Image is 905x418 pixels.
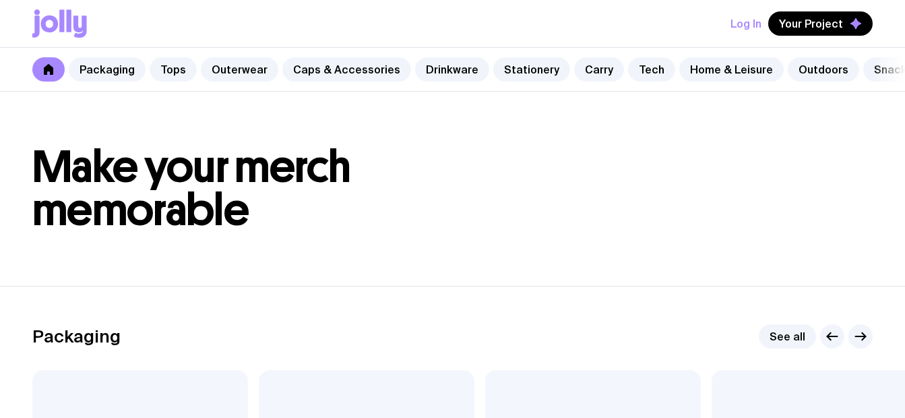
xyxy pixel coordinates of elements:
[32,326,121,347] h2: Packaging
[779,17,843,30] span: Your Project
[730,11,761,36] button: Log In
[628,57,675,82] a: Tech
[574,57,624,82] a: Carry
[493,57,570,82] a: Stationery
[768,11,873,36] button: Your Project
[759,324,816,349] a: See all
[282,57,411,82] a: Caps & Accessories
[150,57,197,82] a: Tops
[788,57,859,82] a: Outdoors
[415,57,489,82] a: Drinkware
[32,140,351,237] span: Make your merch memorable
[679,57,784,82] a: Home & Leisure
[69,57,146,82] a: Packaging
[201,57,278,82] a: Outerwear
